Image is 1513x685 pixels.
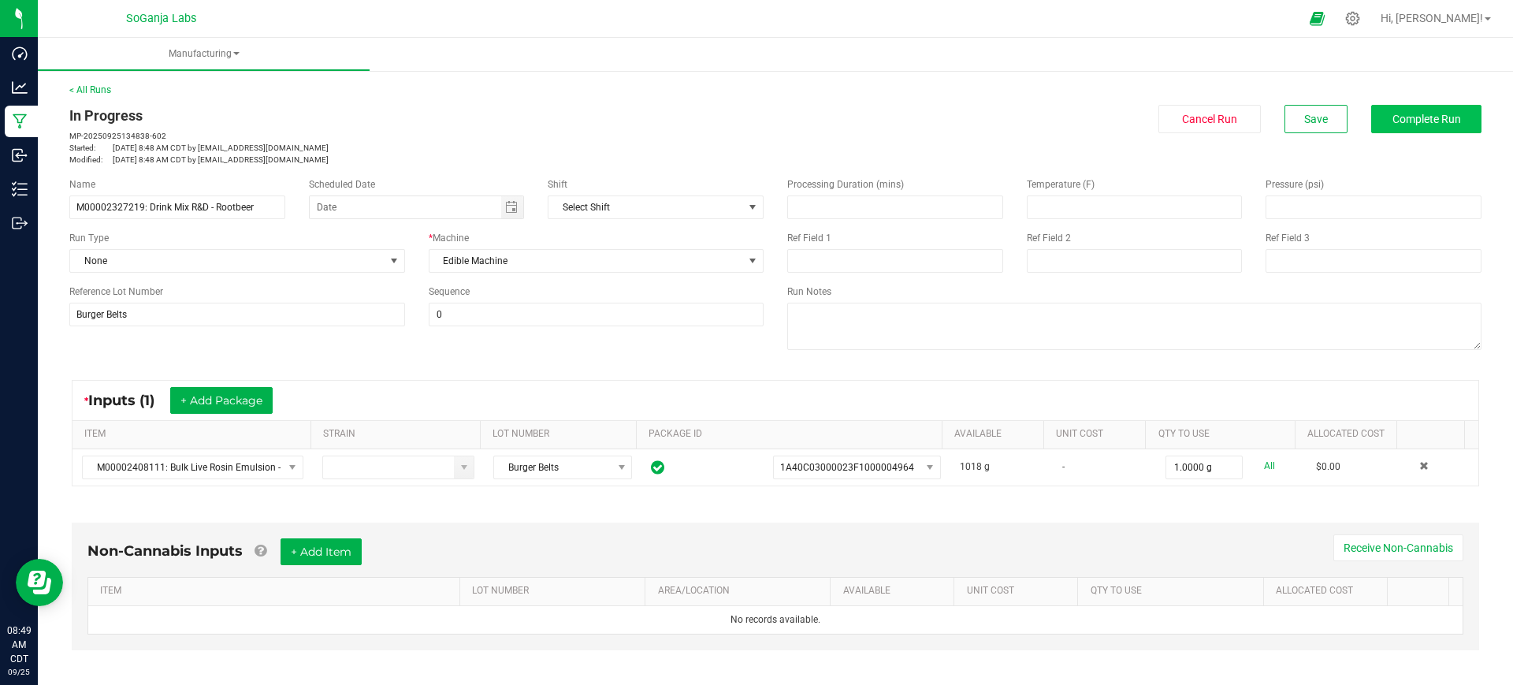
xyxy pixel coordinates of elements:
[1056,428,1139,441] a: Unit CostSortable
[433,233,469,244] span: Machine
[38,47,370,61] span: Manufacturing
[651,458,664,477] span: In Sync
[69,105,764,126] div: In Progress
[649,428,935,441] a: PACKAGE IDSortable
[281,538,362,565] button: + Add Item
[88,606,1463,634] td: No records available.
[84,428,304,441] a: ITEMSortable
[82,456,303,479] span: NO DATA FOUND
[984,461,990,472] span: g
[12,181,28,197] inline-svg: Inventory
[1062,461,1065,472] span: -
[967,585,1072,598] a: Unit CostSortable
[1276,585,1381,598] a: Allocated CostSortable
[12,114,28,129] inline-svg: Manufacturing
[1316,461,1340,472] span: $0.00
[472,585,639,598] a: LOT NUMBERSortable
[12,215,28,231] inline-svg: Outbound
[309,179,375,190] span: Scheduled Date
[1158,105,1261,133] button: Cancel Run
[69,286,163,297] span: Reference Lot Number
[494,456,612,478] span: Burger Belts
[1091,585,1258,598] a: QTY TO USESortable
[1392,113,1461,125] span: Complete Run
[1343,11,1362,26] div: Manage settings
[1182,113,1237,125] span: Cancel Run
[310,196,501,218] input: Date
[88,392,170,409] span: Inputs (1)
[1027,179,1095,190] span: Temperature (F)
[12,147,28,163] inline-svg: Inbound
[843,585,948,598] a: AVAILABLESortable
[170,387,273,414] button: + Add Package
[69,142,764,154] p: [DATE] 8:48 AM CDT by [EMAIL_ADDRESS][DOMAIN_NAME]
[1333,534,1463,561] button: Receive Non-Cannabis
[548,179,567,190] span: Shift
[1027,233,1071,244] span: Ref Field 2
[787,286,831,297] span: Run Notes
[548,196,743,218] span: Select Shift
[1400,585,1443,598] a: Sortable
[960,461,982,472] span: 1018
[493,428,630,441] a: LOT NUMBERSortable
[1371,105,1481,133] button: Complete Run
[16,559,63,606] iframe: Resource center
[429,250,744,272] span: Edible Machine
[1158,428,1289,441] a: QTY TO USESortable
[323,428,474,441] a: STRAINSortable
[1409,428,1459,441] a: Sortable
[787,233,831,244] span: Ref Field 1
[100,585,453,598] a: ITEMSortable
[1264,456,1275,477] a: All
[787,179,904,190] span: Processing Duration (mins)
[501,196,524,218] span: Toggle calendar
[70,250,385,272] span: None
[87,542,243,560] span: Non-Cannabis Inputs
[126,12,196,25] span: SoGanja Labs
[1266,179,1324,190] span: Pressure (psi)
[69,231,109,245] span: Run Type
[548,195,764,219] span: NO DATA FOUND
[1381,12,1483,24] span: Hi, [PERSON_NAME]!
[38,38,370,71] a: Manufacturing
[1266,233,1310,244] span: Ref Field 3
[1299,3,1335,34] span: Open Ecommerce Menu
[1307,428,1391,441] a: Allocated CostSortable
[12,80,28,95] inline-svg: Analytics
[69,154,113,166] span: Modified:
[1304,113,1328,125] span: Save
[69,179,95,190] span: Name
[7,666,31,678] p: 09/25
[69,154,764,166] p: [DATE] 8:48 AM CDT by [EMAIL_ADDRESS][DOMAIN_NAME]
[69,130,764,142] p: MP-20250925134838-602
[954,428,1038,441] a: AVAILABLESortable
[7,624,31,666] p: 08:49 AM CDT
[1284,105,1348,133] button: Save
[69,142,113,154] span: Started:
[780,462,914,473] span: 1A40C03000023F1000004964
[83,456,283,478] span: M00002408111: Bulk Live Rosin Emulsion - Burger Belts
[255,542,266,560] a: Add Non-Cannabis items that were also consumed in the run (e.g. gloves and packaging); Also add N...
[429,286,470,297] span: Sequence
[69,84,111,95] a: < All Runs
[658,585,825,598] a: AREA/LOCATIONSortable
[12,46,28,61] inline-svg: Dashboard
